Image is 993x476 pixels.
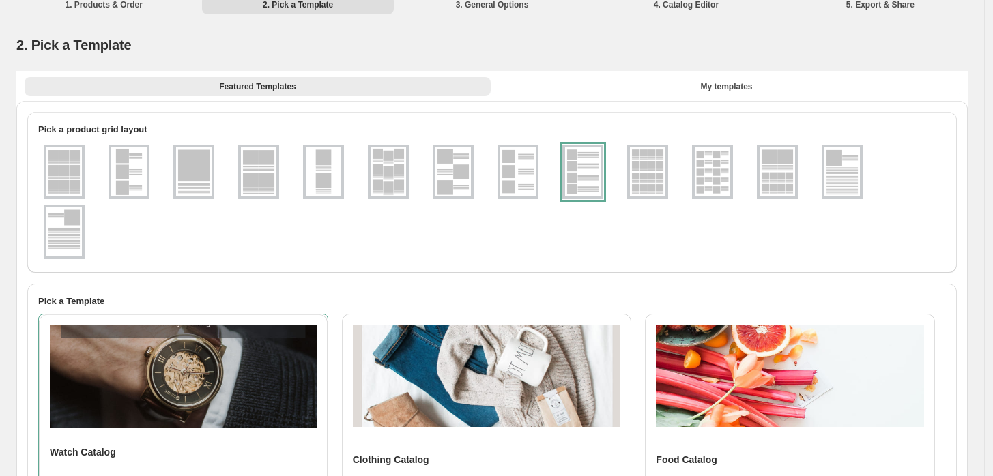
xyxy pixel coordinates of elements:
[695,147,730,196] img: g2x5v1
[824,147,860,196] img: g1x1v2
[630,147,665,196] img: g4x4v1
[656,453,717,466] h4: Food Catalog
[219,81,296,92] span: Featured Templates
[306,147,341,196] img: g1x2v1
[760,147,795,196] img: g2x1_4x2v1
[700,81,752,92] span: My templates
[111,147,147,196] img: g1x3v1
[38,123,946,136] h2: Pick a product grid layout
[353,453,429,466] h4: Clothing Catalog
[50,445,116,459] h4: Watch Catalog
[176,147,212,196] img: g1x1v1
[435,147,471,196] img: g1x3v2
[500,147,536,196] img: g1x3v3
[46,207,82,256] img: g1x1v3
[371,147,406,196] img: g3x3v2
[16,38,131,53] span: 2. Pick a Template
[46,147,82,196] img: g3x3v1
[38,295,946,308] h2: Pick a Template
[241,147,276,196] img: g2x2v1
